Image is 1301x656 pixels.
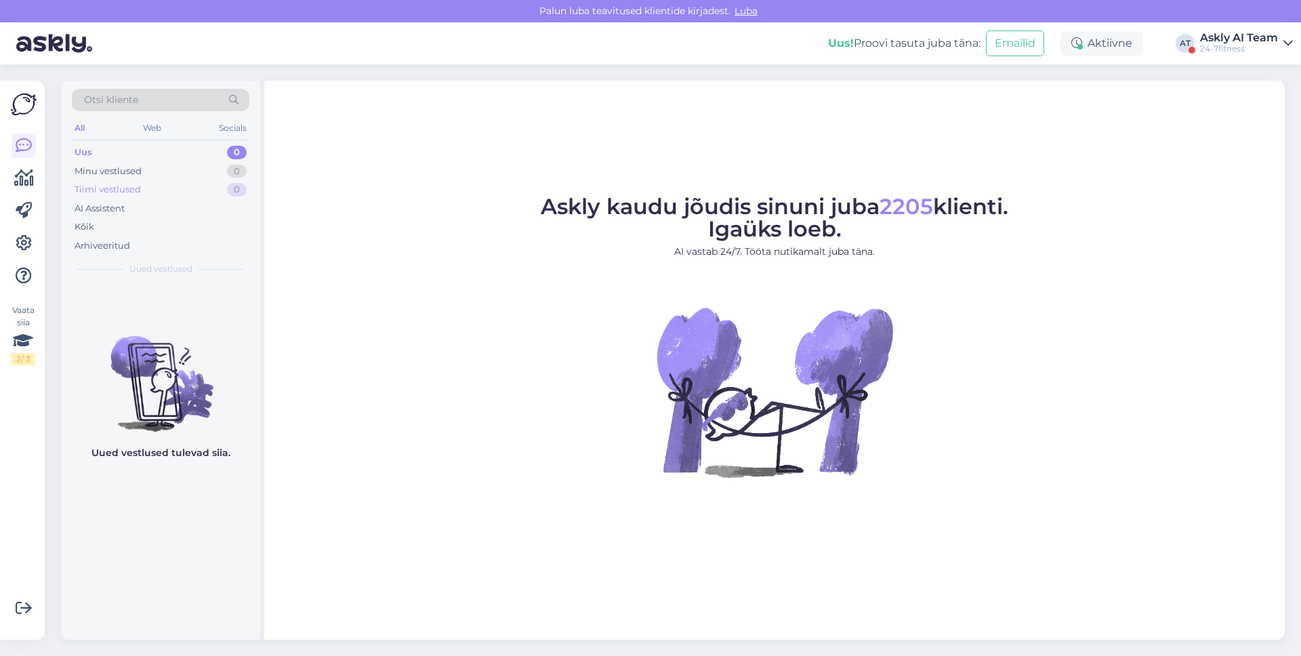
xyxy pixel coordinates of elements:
[84,93,138,107] span: Otsi kliente
[11,353,35,365] div: 2 / 3
[216,119,249,137] div: Socials
[75,202,125,216] div: AI Assistent
[1200,33,1278,43] div: Askly AI Team
[75,239,130,253] div: Arhiveeritud
[1200,43,1278,54] div: 24-7fitness
[75,183,141,197] div: Tiimi vestlused
[1200,33,1293,54] a: Askly AI Team24-7fitness
[828,37,854,49] b: Uus!
[828,35,980,52] div: Proovi tasuta juba täna:
[227,183,247,197] div: 0
[541,245,1008,259] p: AI vastab 24/7. Tööta nutikamalt juba täna.
[11,304,35,365] div: Vaata siia
[880,193,933,220] span: 2205
[75,220,94,234] div: Kõik
[1060,31,1143,56] div: Aktiivne
[91,446,230,460] p: Uued vestlused tulevad siia.
[730,5,762,17] span: Luba
[541,193,1008,242] span: Askly kaudu jõudis sinuni juba klienti. Igaüks loeb.
[227,146,247,159] div: 0
[653,270,896,514] img: No Chat active
[1176,34,1195,53] div: AT
[72,119,87,137] div: All
[986,30,1044,56] button: Emailid
[75,146,92,159] div: Uus
[11,91,37,117] img: Askly Logo
[75,165,142,178] div: Minu vestlused
[61,312,260,434] img: No chats
[227,165,247,178] div: 0
[129,263,192,275] span: Uued vestlused
[140,119,164,137] div: Web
